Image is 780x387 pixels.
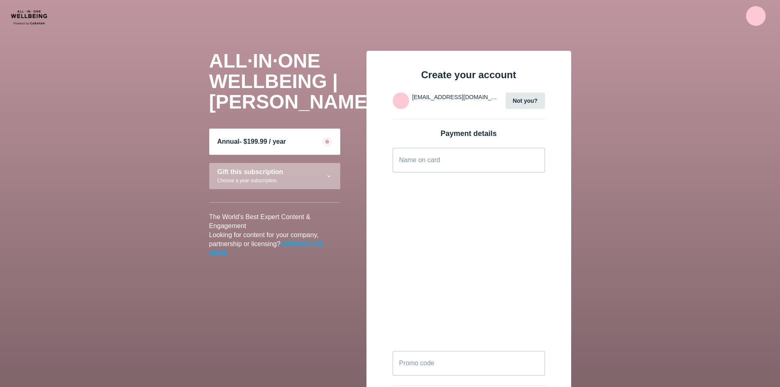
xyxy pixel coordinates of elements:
[391,174,547,349] iframe: Secure payment input frame
[240,138,286,145] span: - $199.99 / year
[217,138,240,145] span: Annual
[513,97,538,104] span: Not you?
[8,9,68,26] img: CARAVAN
[506,93,545,109] button: Not you?
[746,6,766,26] img: 39ce702a0a6850ea165135bc6b255744.png
[393,129,545,138] div: Payment details
[209,50,374,113] span: ALL·IN·ONE WELLBEING | [PERSON_NAME]
[393,93,409,109] img: 39ce702a0a6850ea165135bc6b255744.png
[209,163,340,189] div: Gift this subscriptionChoose a year subscription
[412,93,497,102] li: [EMAIL_ADDRESS][DOMAIN_NAME]
[209,213,340,258] p: The World's Best Expert Content & Engagement Looking for content for your company, partnership or...
[393,70,545,79] div: Create your account
[217,168,283,176] div: Gift this subscription
[209,240,323,256] a: CONTACT US HERE
[217,177,283,184] div: Choose a year subscription
[209,129,340,155] div: Annual- $199.99 / year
